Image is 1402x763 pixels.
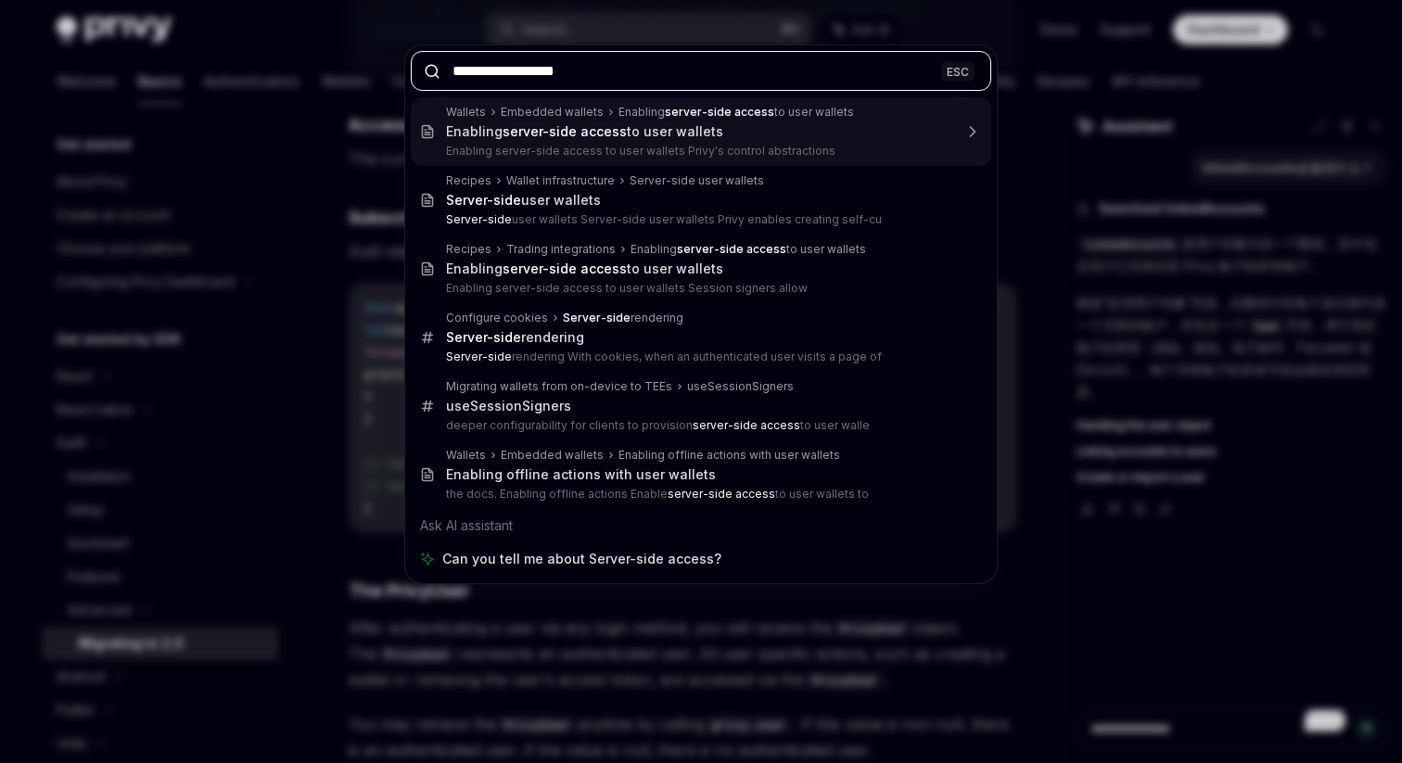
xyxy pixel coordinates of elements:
[446,261,723,277] div: Enabling to user wallets
[563,311,683,325] div: rendering
[446,212,952,227] p: user wallets Server-side user wallets Privy enables creating self-cu
[677,242,786,256] b: server-side access
[446,350,512,363] b: Server-side
[687,379,794,394] div: useSessionSigners
[446,329,584,346] div: rendering
[446,173,491,188] div: Recipes
[693,418,800,432] b: server-side access
[501,448,604,463] div: Embedded wallets
[446,192,521,208] b: Server-side
[446,144,952,159] p: Enabling server-side access to user wallets Privy's control abstractions
[563,311,631,324] b: Server-side
[446,311,548,325] div: Configure cookies
[446,379,672,394] div: Migrating wallets from on-device to TEEs
[941,61,975,81] div: ESC
[618,448,840,463] div: Enabling offline actions with user wallets
[446,448,486,463] div: Wallets
[446,466,716,483] div: Enabling offline actions with user wallets
[631,242,866,257] div: Enabling to user wallets
[446,192,601,209] div: user wallets
[618,105,854,120] div: Enabling to user wallets
[503,261,627,276] b: server-side access
[446,123,723,140] div: Enabling to user wallets
[503,123,627,139] b: server-side access
[446,105,486,120] div: Wallets
[665,105,774,119] b: server-side access
[446,329,521,345] b: Server-side
[442,550,721,568] span: Can you tell me about Server-side access?
[446,242,491,257] div: Recipes
[446,398,571,414] div: useSessionSigners
[506,242,616,257] div: Trading integrations
[506,173,615,188] div: Wallet infrastructure
[446,281,952,296] p: Enabling server-side access to user wallets Session signers allow
[446,350,952,364] p: rendering With cookies, when an authenticated user visits a page of
[501,105,604,120] div: Embedded wallets
[411,509,991,542] div: Ask AI assistant
[446,487,952,502] p: the docs. Enabling offline actions Enable to user wallets to
[630,173,764,188] div: Server-side user wallets
[446,212,512,226] b: Server-side
[446,418,952,433] p: deeper configurability for clients to provision to user walle
[668,487,775,501] b: server-side access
